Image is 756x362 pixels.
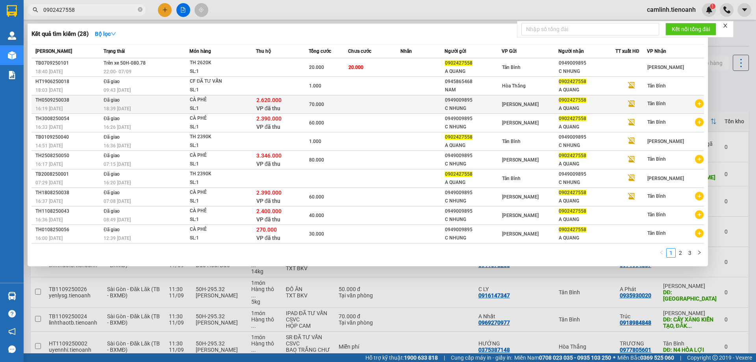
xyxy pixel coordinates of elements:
[256,235,280,241] span: VP đã thu
[666,248,676,258] li: 1
[104,116,120,121] span: Đã giao
[104,134,120,140] span: Đã giao
[309,120,324,126] span: 60.000
[445,134,472,140] span: 0902427558
[35,133,101,141] div: TB0109250040
[43,6,136,14] input: Tìm tên, số ĐT hoặc mã đơn
[256,48,271,54] span: Thu hộ
[104,217,131,223] span: 08:49 [DATE]
[309,157,324,163] span: 80.000
[559,234,615,242] div: A QUANG
[309,213,324,218] span: 40.000
[502,48,517,54] span: VP Gửi
[104,60,146,66] span: Trên xe 50H-080.78
[695,210,704,219] span: plus-circle
[104,124,131,130] span: 16:26 [DATE]
[676,248,685,258] li: 2
[647,65,684,70] span: [PERSON_NAME]
[647,48,666,54] span: VP Nhận
[104,190,120,195] span: Đã giao
[502,157,539,163] span: [PERSON_NAME]
[647,212,666,217] span: Tân Bình
[190,178,249,187] div: SL: 1
[309,194,324,200] span: 60.000
[502,231,539,237] span: [PERSON_NAME]
[445,171,472,177] span: 0902427558
[445,115,501,123] div: 0949009895
[35,162,63,167] span: 16:17 [DATE]
[104,199,131,204] span: 07:08 [DATE]
[695,118,704,126] span: plus-circle
[104,87,131,93] span: 09:43 [DATE]
[502,83,526,89] span: Hòa Thắng
[8,71,16,79] img: solution-icon
[445,189,501,197] div: 0949009895
[104,227,120,232] span: Đã giao
[89,28,122,40] button: Bộ lọcdown
[309,83,321,89] span: 1.000
[559,97,586,103] span: 0902427558
[104,208,120,214] span: Đã giao
[35,124,63,130] span: 16:33 [DATE]
[35,236,63,241] span: 16:00 [DATE]
[647,83,666,89] span: Tân Bình
[104,97,120,103] span: Đã giao
[502,120,539,126] span: [PERSON_NAME]
[502,176,521,181] span: Tân Bình
[35,170,101,178] div: TB2008250001
[502,139,521,144] span: Tân Bình
[190,160,249,169] div: SL: 1
[309,102,324,107] span: 70.000
[348,48,371,54] span: Chưa cước
[559,190,586,195] span: 0902427558
[502,213,539,218] span: [PERSON_NAME]
[445,86,501,94] div: NAM
[559,104,615,113] div: A QUANG
[35,106,63,111] span: 16:19 [DATE]
[8,310,16,317] span: question-circle
[35,78,101,86] div: HT1906250018
[190,141,249,150] div: SL: 1
[256,105,280,111] span: VP đã thu
[256,198,280,204] span: VP đã thu
[190,86,249,95] div: SL: 1
[190,96,249,104] div: CÀ PHÊ
[559,215,615,224] div: A QUANG
[647,156,666,162] span: Tân Bình
[445,104,501,113] div: C NHUNG
[559,208,586,214] span: 0902427558
[559,59,615,67] div: 0949009895
[190,170,249,178] div: TH 2390K
[256,161,280,167] span: VP đã thu
[309,48,331,54] span: Tổng cước
[111,31,116,37] span: down
[559,160,615,168] div: A QUANG
[445,48,466,54] span: Người gửi
[190,67,249,76] div: SL: 1
[309,139,321,144] span: 1.000
[695,229,704,238] span: plus-circle
[695,192,704,200] span: plus-circle
[559,197,615,205] div: A QUANG
[35,152,101,160] div: TH2508250050
[104,162,131,167] span: 07:15 [DATE]
[190,151,249,160] div: CÀ PHÊ
[559,227,586,232] span: 0902427558
[695,99,704,108] span: plus-circle
[8,345,16,353] span: message
[95,31,116,37] strong: Bộ lọc
[7,5,17,17] img: logo-vxr
[190,77,249,86] div: CF ĐÃ TƯ VẤN
[657,248,666,258] button: left
[559,153,586,158] span: 0902427558
[445,197,501,205] div: C NHUNG
[104,153,120,158] span: Đã giao
[256,226,277,233] span: 270.000
[33,7,38,13] span: search
[445,207,501,215] div: 0949009895
[445,96,501,104] div: 0949009895
[190,215,249,224] div: SL: 1
[445,226,501,234] div: 0949009895
[35,96,101,104] div: TH0509250038
[256,189,282,196] span: 2.390.000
